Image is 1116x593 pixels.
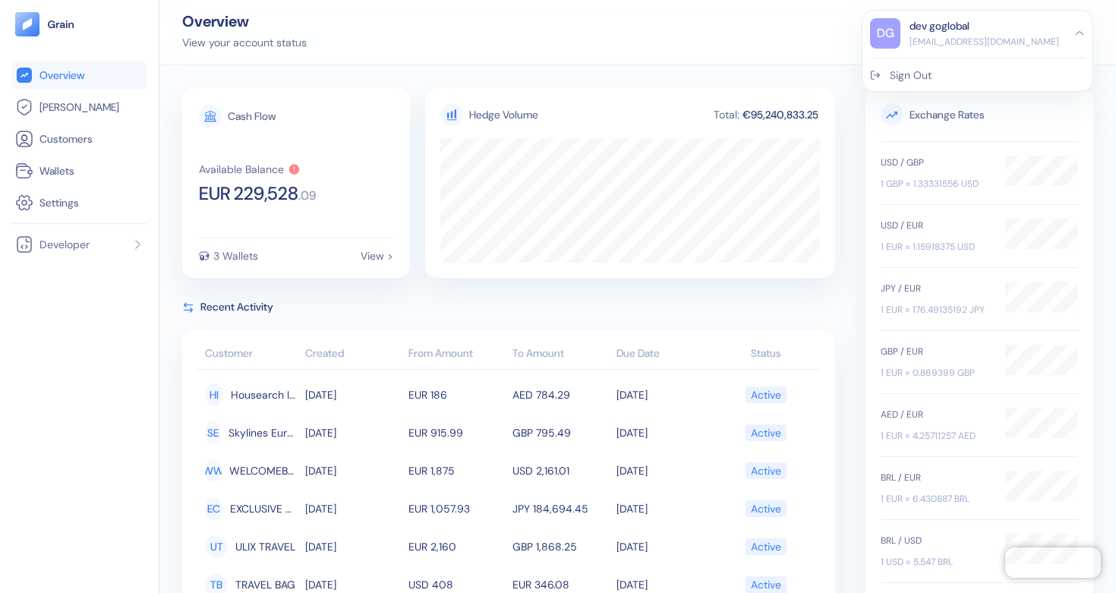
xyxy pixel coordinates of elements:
[509,528,613,566] td: GBP 1,868.25
[15,98,143,116] a: [PERSON_NAME]
[301,339,405,370] th: Created
[405,414,509,452] td: EUR 915.99
[870,18,900,49] div: DG
[405,339,509,370] th: From Amount
[881,103,1078,126] span: Exchange Rates
[199,163,301,175] button: Available Balance
[182,35,307,51] div: View your account status
[613,528,717,566] td: [DATE]
[881,366,990,380] div: 1 EUR = 0.869399 GBP
[15,66,143,84] a: Overview
[39,99,119,115] span: [PERSON_NAME]
[751,496,781,522] div: Active
[751,382,781,408] div: Active
[15,130,143,148] a: Customers
[301,376,405,414] td: [DATE]
[39,163,74,178] span: Wallets
[182,14,307,29] div: Overview
[228,111,276,121] div: Cash Flow
[613,490,717,528] td: [DATE]
[881,282,990,295] div: JPY / EUR
[720,345,812,361] div: Status
[39,237,90,252] span: Developer
[231,382,297,408] span: Housearch IT L.L.C XML
[39,195,79,210] span: Settings
[751,420,781,446] div: Active
[741,109,820,120] div: €95,240,833.25
[910,35,1059,49] div: [EMAIL_ADDRESS][DOMAIN_NAME]
[613,414,717,452] td: [DATE]
[890,68,932,84] div: Sign Out
[205,383,223,406] div: HI
[15,12,39,36] img: logo-tablet-V2.svg
[213,251,258,261] div: 3 Wallets
[509,490,613,528] td: JPY 184,694.45
[235,534,295,560] span: ULIX TRAVEL
[881,408,990,421] div: AED / EUR
[509,339,613,370] th: To Amount
[39,68,84,83] span: Overview
[881,492,990,506] div: 1 EUR = 6.430887 BRL
[613,376,717,414] td: [DATE]
[613,452,717,490] td: [DATE]
[881,303,990,317] div: 1 EUR = 176.49135192 JPY
[405,490,509,528] td: EUR 1,057.93
[881,429,990,443] div: 1 EUR = 4.25711257 AED
[301,490,405,528] td: [DATE]
[405,452,509,490] td: EUR 1,875
[712,109,741,120] div: Total:
[39,131,93,147] span: Customers
[15,162,143,180] a: Wallets
[301,528,405,566] td: [DATE]
[881,240,990,254] div: 1 EUR = 1.15918375 USD
[509,414,613,452] td: GBP 795.49
[205,459,222,482] div: WW
[199,164,284,175] div: Available Balance
[881,177,990,191] div: 1 GBP = 1.33331556 USD
[751,458,781,484] div: Active
[881,156,990,169] div: USD / GBP
[15,194,143,212] a: Settings
[881,219,990,232] div: USD / EUR
[881,534,990,547] div: BRL / USD
[200,299,273,315] span: Recent Activity
[751,534,781,560] div: Active
[509,376,613,414] td: AED 784.29
[205,497,222,520] div: EC
[199,185,298,203] span: EUR 229,528
[1005,547,1101,578] iframe: Chatra live chat
[301,414,405,452] td: [DATE]
[229,458,298,484] span: WELCOMEBEDS WEB PLANET OE
[509,452,613,490] td: USD 2,161.01
[469,107,538,123] div: Hedge Volume
[230,496,297,522] span: EXCLUSIVE CROATIA d.o.o.
[881,345,990,358] div: GBP / EUR
[881,471,990,484] div: BRL / EUR
[881,555,990,569] div: 1 USD = 5.547 BRL
[613,339,717,370] th: Due Date
[205,421,221,444] div: SE
[197,339,301,370] th: Customer
[298,190,316,202] span: . 09
[405,528,509,566] td: EUR 2,160
[301,452,405,490] td: [DATE]
[910,18,969,34] div: dev goglobal
[47,19,75,30] img: logo
[205,535,228,558] div: UT
[229,420,298,446] span: Skylines Euroski club XML ONETOURISMO
[361,251,393,261] div: View >
[405,376,509,414] td: EUR 186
